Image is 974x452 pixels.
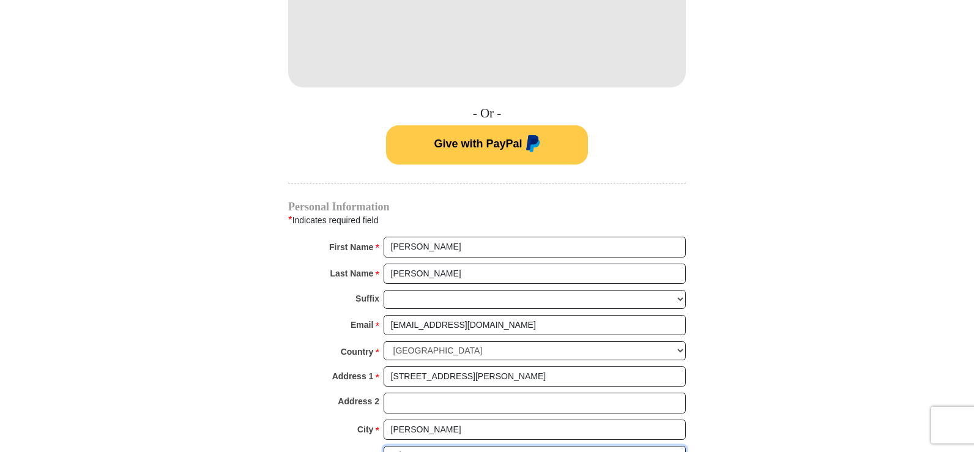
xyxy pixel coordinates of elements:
strong: Country [341,343,374,360]
img: paypal [522,135,540,155]
h4: - Or - [288,106,686,121]
strong: Email [351,316,373,333]
button: Give with PayPal [386,125,588,165]
strong: City [357,421,373,438]
strong: Last Name [330,265,374,282]
strong: Address 1 [332,368,374,385]
h4: Personal Information [288,202,686,212]
strong: First Name [329,239,373,256]
span: Give with PayPal [434,138,522,150]
div: Indicates required field [288,212,686,228]
strong: Address 2 [338,393,379,410]
strong: Suffix [355,290,379,307]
